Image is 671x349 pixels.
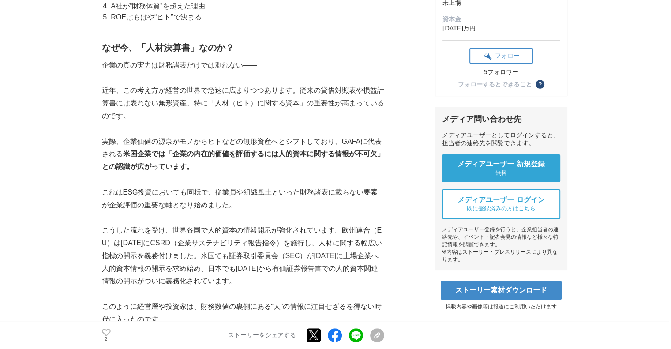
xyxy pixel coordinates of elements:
[457,160,545,169] span: メディアユーザー 新規登録
[442,131,560,147] div: メディアユーザーとしてログインすると、担当者の連絡先を閲覧できます。
[442,114,560,124] div: メディア問い合わせ先
[537,81,543,87] span: ？
[442,226,560,263] div: メディアユーザー登録を行うと、企業担当者の連絡先や、イベント・記者会見の情報など様々な特記情報を閲覧できます。 ※内容はストーリー・プレスリリースにより異なります。
[102,300,384,326] p: このように経営層や投資家は、財務数値の裏側にある“人”の情報に注目せざるを得ない時代に入ったのです。
[458,81,532,87] div: フォローするとできること
[442,24,560,33] dd: [DATE]万円
[495,169,507,177] span: 無料
[102,84,384,122] p: 近年、この考え方が経営の世界で急速に広まりつつあります。従来の貸借対照表や損益計算書には表れない無形資産、特に「人材（ヒト）に関する資本」の重要性が高まっているのです。
[102,43,234,53] strong: なぜ今、「人材決算書」なのか？
[469,48,533,64] button: フォロー
[442,154,560,182] a: メディアユーザー 新規登録 無料
[467,205,536,213] span: 既に登録済みの方はこちら
[442,189,560,219] a: メディアユーザー ログイン 既に登録済みの方はこちら
[536,80,544,89] button: ？
[102,59,384,72] p: 企業の真の実力は財務諸表だけでは測れない――
[441,281,562,300] a: ストーリー素材ダウンロード
[442,15,560,24] dt: 資本金
[109,11,384,23] li: ROEはもはや“ヒト”で決まる
[469,68,533,76] div: 5フォロワー
[102,224,384,288] p: こうした流れを受け、世界各国で人的資本の情報開示が強化されています。欧州連合（EU）は[DATE]にCSRD（企業サステナビリティ報告指令）を施行し、人材に関する幅広い指標の開示を義務付けました...
[102,135,384,173] p: 実際、企業価値の源泉がモノからヒトなどの無形資産へとシフトしており、GAFAに代表される
[228,331,296,339] p: ストーリーをシェアする
[102,337,111,341] p: 2
[109,0,384,12] li: A社が“財務体質”を超えた理由
[102,186,384,212] p: これはESG投資においても同様で、従業員や組織風土といった財務諸表に載らない要素が企業評価の重要な軸となり始めました。
[457,195,545,205] span: メディアユーザー ログイン
[102,150,384,170] strong: 米国企業では「企業の内在的価値を評価するには人的資本に関する情報が不可欠」との認識が広がっています。
[435,303,567,311] p: 掲載内容や画像等は報道にご利用いただけます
